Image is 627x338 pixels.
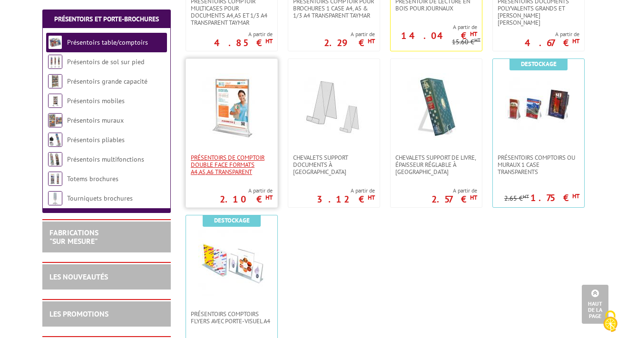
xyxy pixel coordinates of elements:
sup: HT [470,30,477,38]
img: Présentoirs table/comptoirs [48,35,62,49]
sup: HT [470,193,477,202]
sup: HT [265,37,273,45]
sup: HT [474,37,480,43]
img: Présentoirs grande capacité [48,74,62,88]
span: A partir de [317,187,375,194]
sup: HT [523,193,529,200]
sup: HT [572,192,579,200]
span: PRÉSENTOIRS DE COMPTOIR DOUBLE FACE FORMATS A4,A5,A6 TRANSPARENT [191,154,273,175]
img: Présentoirs muraux [48,113,62,127]
a: CHEVALETS SUPPORT DE LIVRE, ÉPAISSEUR RÉGLABLE À [GEOGRAPHIC_DATA] [391,154,482,175]
a: PRÉSENTOIRS DE COMPTOIR DOUBLE FACE FORMATS A4,A5,A6 TRANSPARENT [186,154,277,175]
img: Présentoirs pliables [48,133,62,147]
a: Présentoirs et Porte-brochures [54,15,159,23]
p: 1.75 € [530,195,579,201]
p: 15.60 € [452,39,480,46]
img: Totems brochures [48,172,62,186]
span: CHEVALETS SUPPORT DOCUMENTS À [GEOGRAPHIC_DATA] [293,154,375,175]
p: 4.85 € [214,40,273,46]
sup: HT [368,37,375,45]
span: A partir de [214,30,273,38]
p: 2.10 € [220,196,273,202]
img: Présentoirs de sol sur pied [48,55,62,69]
a: CHEVALETS SUPPORT DOCUMENTS À [GEOGRAPHIC_DATA] [288,154,380,175]
span: A partir de [525,30,579,38]
a: Présentoirs mobiles [67,97,125,105]
img: Présentoirs multifonctions [48,152,62,166]
a: Présentoirs muraux [67,116,124,125]
p: 2.29 € [324,40,375,46]
img: Présentoirs comptoirs ou muraux 1 case Transparents [505,73,572,140]
span: A partir de [431,187,477,194]
p: 14.04 € [401,33,477,39]
img: Cookies (fenêtre modale) [598,309,622,333]
span: A partir de [391,23,477,31]
a: Présentoirs de sol sur pied [67,58,144,66]
p: 2.65 € [504,195,529,202]
b: Destockage [214,216,250,224]
a: Haut de la page [582,285,608,324]
span: A partir de [220,187,273,194]
img: Tourniquets brochures [48,191,62,205]
span: Présentoirs comptoirs flyers avec Porte-Visuel A4 [191,310,273,325]
a: Tourniquets brochures [67,194,133,203]
button: Cookies (fenêtre modale) [594,306,627,338]
sup: HT [368,193,375,202]
p: 2.57 € [431,196,477,202]
a: Présentoirs pliables [67,135,125,144]
a: Présentoirs comptoirs ou muraux 1 case Transparents [493,154,584,175]
span: CHEVALETS SUPPORT DE LIVRE, ÉPAISSEUR RÉGLABLE À [GEOGRAPHIC_DATA] [395,154,477,175]
a: Présentoirs multifonctions [67,155,144,164]
span: A partir de [324,30,375,38]
a: FABRICATIONS"Sur Mesure" [49,228,98,246]
b: Destockage [521,60,557,68]
a: Totems brochures [67,174,118,183]
img: PRÉSENTOIRS DE COMPTOIR DOUBLE FACE FORMATS A4,A5,A6 TRANSPARENT [198,73,265,140]
a: Présentoirs table/comptoirs [67,38,148,47]
img: Présentoirs comptoirs flyers avec Porte-Visuel A4 [198,230,265,296]
a: Présentoirs comptoirs flyers avec Porte-Visuel A4 [186,310,277,325]
a: Présentoirs grande capacité [67,77,147,86]
a: LES NOUVEAUTÉS [49,272,108,281]
img: CHEVALETS SUPPORT DE LIVRE, ÉPAISSEUR RÉGLABLE À POSER [403,73,470,140]
img: Présentoirs mobiles [48,94,62,108]
a: LES PROMOTIONS [49,309,108,319]
span: Présentoirs comptoirs ou muraux 1 case Transparents [498,154,579,175]
img: CHEVALETS SUPPORT DOCUMENTS À POSER [301,73,367,140]
sup: HT [265,193,273,202]
sup: HT [572,37,579,45]
p: 4.67 € [525,40,579,46]
p: 3.12 € [317,196,375,202]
